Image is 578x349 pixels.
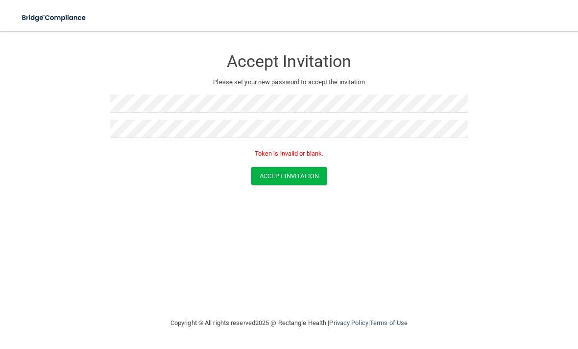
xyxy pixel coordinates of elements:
[329,319,368,326] a: Privacy Policy
[370,319,408,326] a: Terms of Use
[110,148,468,160] p: Token is invalid or blank.
[110,52,468,70] h3: Accept Invitation
[110,307,468,339] div: Copyright © All rights reserved 2025 @ Rectangle Health | |
[15,8,94,28] img: bridge_compliance_login_screen.278c3ca4.svg
[118,76,460,88] p: Please set your new password to accept the invitation
[251,167,327,185] button: Accept Invitation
